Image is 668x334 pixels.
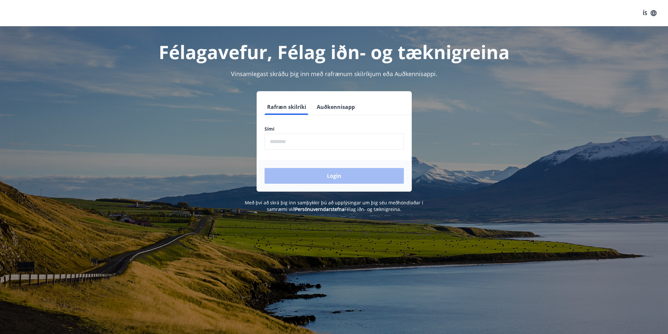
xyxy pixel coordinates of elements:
[265,99,309,115] button: Rafræn skilríki
[295,206,344,212] a: Persónuverndarstefna
[265,126,404,132] label: Sími
[105,39,563,64] h1: Félagavefur, Félag iðn- og tæknigreina
[245,199,423,212] span: Með því að skrá þig inn samþykkir þú að upplýsingar um þig séu meðhöndlaðar í samræmi við Félag i...
[231,70,437,78] span: Vinsamlegast skráðu þig inn með rafrænum skilríkjum eða Auðkennisappi.
[639,7,660,19] button: ÍS
[314,99,357,115] button: Auðkennisapp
